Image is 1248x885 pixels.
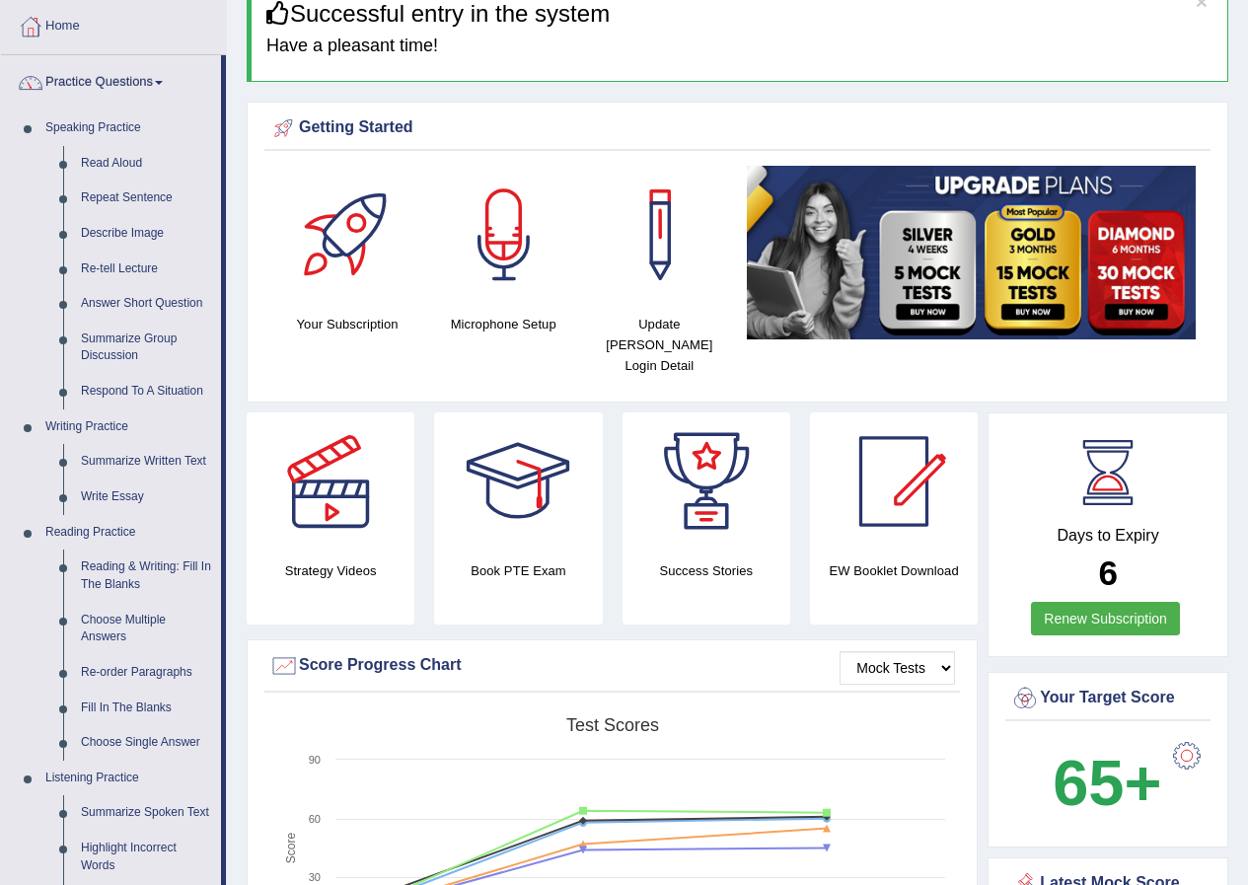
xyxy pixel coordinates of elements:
[434,560,602,581] h4: Book PTE Exam
[72,146,221,182] a: Read Aloud
[623,560,790,581] h4: Success Stories
[72,252,221,287] a: Re-tell Lecture
[1,55,221,105] a: Practice Questions
[72,374,221,409] a: Respond To A Situation
[269,651,955,681] div: Score Progress Chart
[72,795,221,831] a: Summarize Spoken Text
[37,111,221,146] a: Speaking Practice
[72,216,221,252] a: Describe Image
[247,560,414,581] h4: Strategy Videos
[72,655,221,691] a: Re-order Paragraphs
[566,715,659,735] tspan: Test scores
[266,37,1212,56] h4: Have a pleasant time!
[309,813,321,825] text: 60
[72,181,221,216] a: Repeat Sentence
[37,761,221,796] a: Listening Practice
[1010,684,1206,713] div: Your Target Score
[72,286,221,322] a: Answer Short Question
[309,871,321,883] text: 30
[37,409,221,445] a: Writing Practice
[810,560,978,581] h4: EW Booklet Download
[435,314,571,334] h4: Microphone Setup
[72,603,221,655] a: Choose Multiple Answers
[72,725,221,761] a: Choose Single Answer
[266,1,1212,27] h3: Successful entry in the system
[72,550,221,602] a: Reading & Writing: Fill In The Blanks
[284,833,298,864] tspan: Score
[747,166,1196,339] img: small5.jpg
[1031,602,1180,635] a: Renew Subscription
[309,754,321,766] text: 90
[72,831,221,883] a: Highlight Incorrect Words
[37,515,221,551] a: Reading Practice
[72,479,221,515] a: Write Essay
[279,314,415,334] h4: Your Subscription
[1010,527,1206,545] h4: Days to Expiry
[591,314,727,376] h4: Update [PERSON_NAME] Login Detail
[72,444,221,479] a: Summarize Written Text
[1098,553,1117,592] b: 6
[1053,747,1161,819] b: 65+
[269,113,1206,143] div: Getting Started
[72,691,221,726] a: Fill In The Blanks
[72,322,221,374] a: Summarize Group Discussion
